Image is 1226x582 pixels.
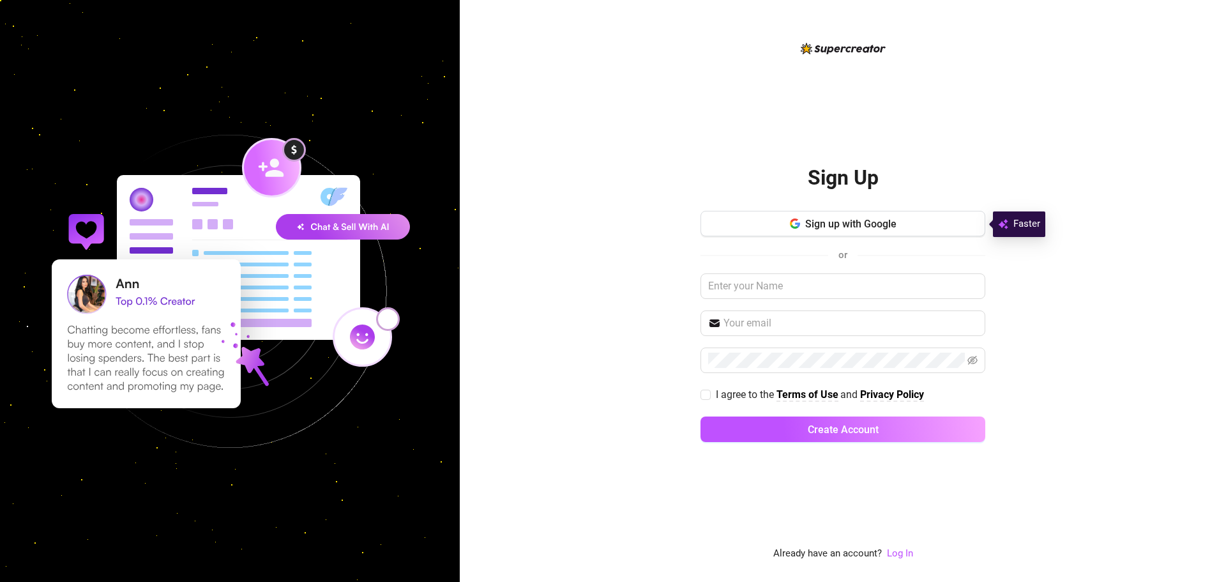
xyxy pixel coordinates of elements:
span: eye-invisible [967,355,978,365]
span: Sign up with Google [805,218,897,230]
input: Your email [723,316,978,331]
a: Privacy Policy [860,388,924,402]
img: signup-background-D0MIrEPF.svg [9,70,451,512]
span: or [838,249,847,261]
span: Already have an account? [773,546,882,562]
a: Log In [887,548,913,559]
strong: Privacy Policy [860,388,924,401]
span: Create Account [808,424,879,436]
img: logo-BBDzfeDw.svg [801,43,886,54]
button: Sign up with Google [700,211,985,236]
strong: Terms of Use [776,388,838,401]
span: and [840,388,860,401]
h2: Sign Up [808,165,879,191]
input: Enter your Name [700,273,985,299]
a: Terms of Use [776,388,838,402]
span: I agree to the [716,388,776,401]
button: Create Account [700,417,985,442]
a: Log In [887,546,913,562]
span: Faster [1013,217,1040,232]
img: svg%3e [998,217,1008,232]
